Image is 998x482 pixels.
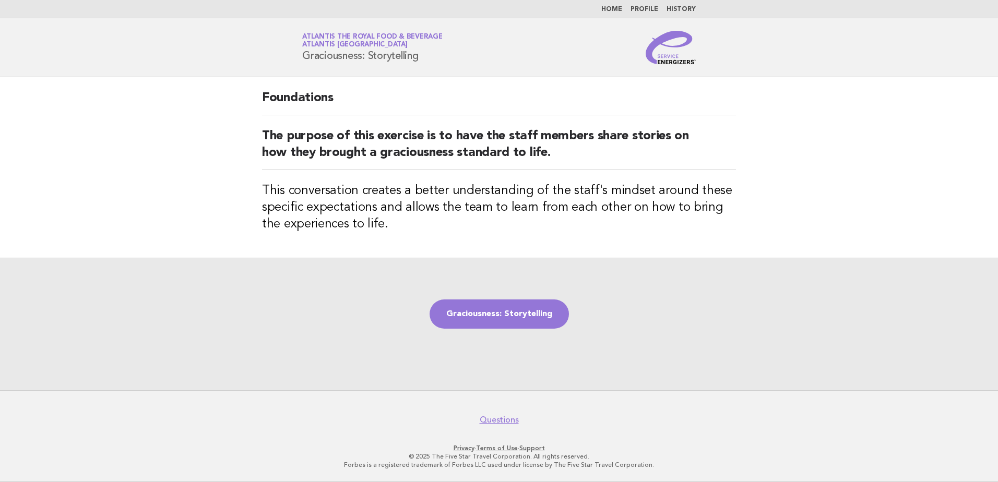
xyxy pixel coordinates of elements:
[180,444,818,452] p: · ·
[302,34,443,61] h1: Graciousness: Storytelling
[646,31,696,64] img: Service Energizers
[302,42,408,49] span: Atlantis [GEOGRAPHIC_DATA]
[480,415,519,425] a: Questions
[262,128,736,170] h2: The purpose of this exercise is to have the staff members share stories on how they brought a gra...
[667,6,696,13] a: History
[519,444,545,452] a: Support
[262,90,736,115] h2: Foundations
[601,6,622,13] a: Home
[430,299,569,329] a: Graciousness: Storytelling
[180,452,818,461] p: © 2025 The Five Star Travel Corporation. All rights reserved.
[180,461,818,469] p: Forbes is a registered trademark of Forbes LLC used under license by The Five Star Travel Corpora...
[262,183,736,233] h3: This conversation creates a better understanding of the staff's mindset around these specific exp...
[631,6,658,13] a: Profile
[302,33,443,48] a: Atlantis the Royal Food & BeverageAtlantis [GEOGRAPHIC_DATA]
[454,444,474,452] a: Privacy
[476,444,518,452] a: Terms of Use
